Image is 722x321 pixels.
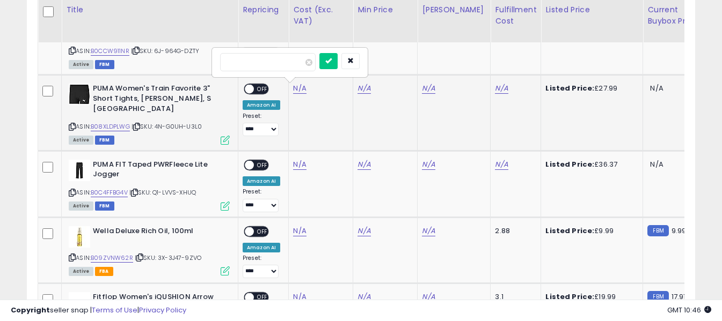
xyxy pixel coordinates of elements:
[91,47,129,56] a: B0CCW911NR
[69,136,93,145] span: All listings currently available for purchase on Amazon
[93,226,223,239] b: Wella Deluxe Rich Oil, 100ml
[243,243,280,252] div: Amazon AI
[243,255,280,279] div: Preset:
[672,226,687,236] span: 9.99
[92,305,137,315] a: Terms of Use
[69,226,230,275] div: ASIN:
[545,226,594,236] b: Listed Price:
[545,84,635,93] div: £27.99
[69,84,90,105] img: 31ZY+xUidtL._SL40_.jpg
[495,226,533,236] div: 2.88
[254,227,271,236] span: OFF
[243,100,280,110] div: Amazon AI
[545,160,635,169] div: £36.37
[66,4,234,16] div: Title
[254,85,271,94] span: OFF
[131,47,199,55] span: | SKU: 6J-964G-DZTY
[95,60,114,69] span: FBM
[135,253,201,262] span: | SKU: 3X-3J47-9ZVO
[422,159,435,170] a: N/A
[545,159,594,169] b: Listed Price:
[243,113,280,137] div: Preset:
[495,4,536,27] div: Fulfillment Cost
[647,225,668,236] small: FBM
[69,226,90,248] img: 31p7PuxbnvL._SL40_.jpg
[69,267,93,276] span: All listings currently available for purchase on Amazon
[495,159,508,170] a: N/A
[139,305,186,315] a: Privacy Policy
[545,226,635,236] div: £9.99
[11,305,50,315] strong: Copyright
[95,267,113,276] span: FBA
[254,160,271,169] span: OFF
[293,83,306,94] a: N/A
[650,83,663,93] span: N/A
[95,136,114,145] span: FBM
[358,159,370,170] a: N/A
[293,4,348,27] div: Cost (Exc. VAT)
[545,83,594,93] b: Listed Price:
[650,159,663,169] span: N/A
[93,160,223,182] b: PUMA FIT Taped PWRFleece Lite Jogger
[129,188,196,197] span: | SKU: Q1-LVVS-XHUQ
[243,4,284,16] div: Repricing
[293,159,306,170] a: N/A
[358,4,413,16] div: Min Price
[69,160,90,181] img: 21XyLbAGIFL._SL40_.jpg
[11,305,186,316] div: seller snap | |
[93,84,223,116] b: PUMA Women's Train Favorite 3" Short Tights, [PERSON_NAME], S [GEOGRAPHIC_DATA]
[69,160,230,210] div: ASIN:
[422,4,486,16] div: [PERSON_NAME]
[422,83,435,94] a: N/A
[95,201,114,211] span: FBM
[91,122,130,131] a: B08XLDPLWG
[545,4,638,16] div: Listed Price
[647,4,703,27] div: Current Buybox Price
[91,253,133,263] a: B09ZVNW62R
[132,122,202,131] span: | SKU: 4N-G0UH-U3L0
[495,83,508,94] a: N/A
[69,60,93,69] span: All listings currently available for purchase on Amazon
[69,84,230,143] div: ASIN:
[243,188,280,212] div: Preset:
[667,305,711,315] span: 2025-08-14 10:46 GMT
[69,8,230,68] div: ASIN:
[91,188,128,197] a: B0C4FFBG4V
[243,176,280,186] div: Amazon AI
[69,201,93,211] span: All listings currently available for purchase on Amazon
[293,226,306,236] a: N/A
[358,83,370,94] a: N/A
[358,226,370,236] a: N/A
[422,226,435,236] a: N/A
